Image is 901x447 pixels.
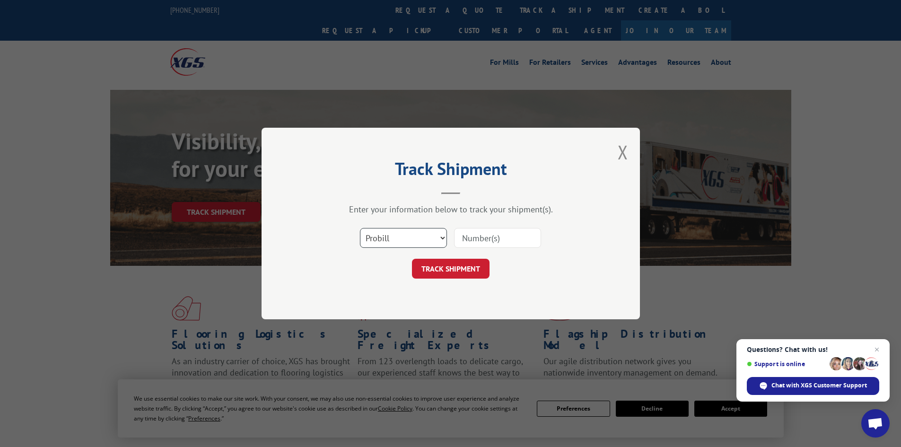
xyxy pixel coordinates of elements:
[412,259,490,279] button: TRACK SHIPMENT
[861,409,890,438] div: Open chat
[747,377,879,395] div: Chat with XGS Customer Support
[747,346,879,353] span: Questions? Chat with us!
[871,344,883,355] span: Close chat
[771,381,867,390] span: Chat with XGS Customer Support
[747,360,826,368] span: Support is online
[618,140,628,165] button: Close modal
[309,204,593,215] div: Enter your information below to track your shipment(s).
[309,162,593,180] h2: Track Shipment
[454,228,541,248] input: Number(s)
